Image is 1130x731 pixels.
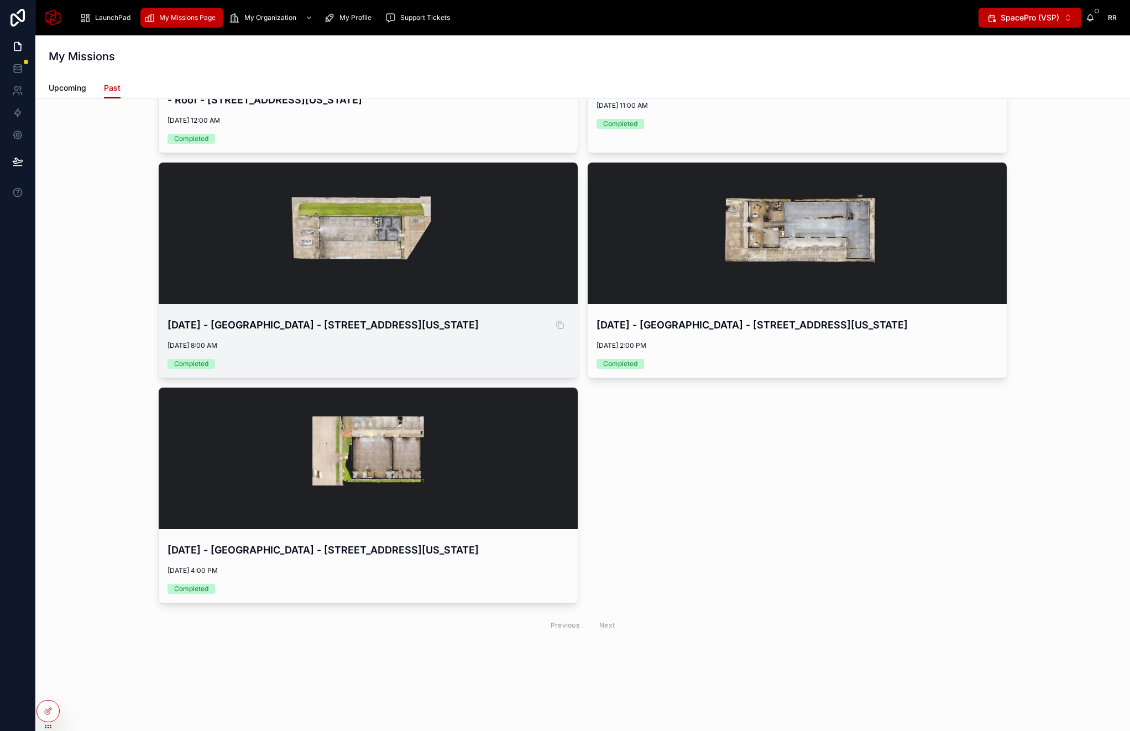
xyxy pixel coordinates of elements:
[71,6,979,30] div: scrollable content
[140,8,223,28] a: My Missions Page
[95,13,130,22] span: LaunchPad
[168,116,569,125] span: [DATE] 12:00 AM
[1108,13,1117,22] span: RR
[597,317,998,332] h4: [DATE] - [GEOGRAPHIC_DATA] - [STREET_ADDRESS][US_STATE]
[587,162,1007,378] a: [DATE] - [GEOGRAPHIC_DATA] - [STREET_ADDRESS][US_STATE][DATE] 2:00 PMCompleted
[104,78,121,99] a: Past
[159,163,578,304] div: file.jpeg
[597,341,998,350] span: [DATE] 2:00 PM
[174,359,208,369] div: Completed
[76,8,138,28] a: LaunchPad
[244,13,296,22] span: My Organization
[49,78,86,100] a: Upcoming
[226,8,318,28] a: My Organization
[168,542,569,557] h4: [DATE] - [GEOGRAPHIC_DATA] - [STREET_ADDRESS][US_STATE]
[104,82,121,93] span: Past
[979,8,1081,28] button: Select Button
[158,387,578,603] a: [DATE] - [GEOGRAPHIC_DATA] - [STREET_ADDRESS][US_STATE][DATE] 4:00 PMCompleted
[603,119,637,129] div: Completed
[400,13,450,22] span: Support Tickets
[339,13,372,22] span: My Profile
[168,341,569,350] span: [DATE] 8:00 AM
[158,162,578,378] a: [DATE] - [GEOGRAPHIC_DATA] - [STREET_ADDRESS][US_STATE][DATE] 8:00 AMCompleted
[597,101,998,110] span: [DATE] 11:00 AM
[321,8,379,28] a: My Profile
[603,359,637,369] div: Completed
[44,9,62,27] img: App logo
[1001,12,1059,23] span: SpacePro (VSP)
[49,49,115,64] h1: My Missions
[174,134,208,144] div: Completed
[588,163,1007,304] div: file.jpeg
[49,82,86,93] span: Upcoming
[159,388,578,529] div: file.jpeg
[168,317,569,332] h4: [DATE] - [GEOGRAPHIC_DATA] - [STREET_ADDRESS][US_STATE]
[159,13,216,22] span: My Missions Page
[174,584,208,594] div: Completed
[381,8,458,28] a: Support Tickets
[168,566,569,575] span: [DATE] 4:00 PM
